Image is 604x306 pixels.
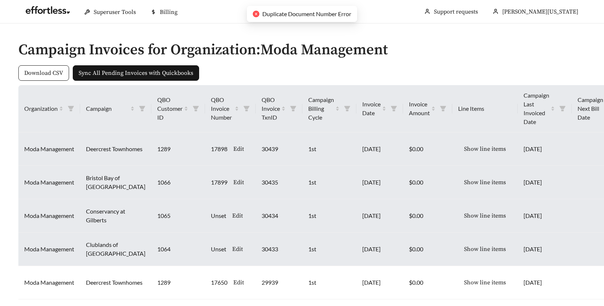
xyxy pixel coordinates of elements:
[151,266,205,299] td: 1289
[80,199,151,233] td: Conservancy at Gilberts
[160,8,177,16] span: Billing
[18,132,80,166] td: Moda Management
[356,199,403,233] td: [DATE]
[290,105,296,112] span: filter
[556,90,569,128] span: filter
[226,208,249,223] button: Edit
[256,266,302,299] td: 29939
[232,211,243,220] span: Edit
[458,208,512,223] button: Show line items
[79,69,193,77] span: Sync All Pending Invoices with Quickbooks
[464,245,506,254] span: Show line items
[302,233,356,266] td: 1st
[18,233,80,266] td: Moda Management
[232,245,243,254] span: Edit
[211,145,227,153] span: 17898
[151,199,205,233] td: 1065
[502,8,578,15] span: [PERSON_NAME][US_STATE]
[18,65,69,81] button: Download CSV
[139,105,145,112] span: filter
[262,95,280,122] span: QBO Invoice TxnID
[256,199,302,233] td: 30434
[356,166,403,199] td: [DATE]
[437,98,449,119] span: filter
[356,233,403,266] td: [DATE]
[86,104,129,113] span: Campaign
[356,266,403,299] td: [DATE]
[65,103,77,114] span: filter
[227,275,250,290] button: Edit
[518,266,572,299] td: [DATE]
[24,104,58,113] span: Organization
[518,166,572,199] td: [DATE]
[233,145,244,153] span: Edit
[464,178,506,187] span: Show line items
[403,132,452,166] td: $0.00
[211,245,226,254] span: Unset
[151,132,205,166] td: 1289
[458,275,512,290] button: Show line items
[94,8,136,16] span: Superuser Tools
[559,105,566,112] span: filter
[211,211,226,220] span: Unset
[211,95,233,122] span: QBO Invoice Number
[80,266,151,299] td: Deercrest Townhomes
[403,266,452,299] td: $0.00
[578,95,603,122] span: Campaign Next Bill Date
[403,233,452,266] td: $0.00
[409,100,430,117] span: Invoice Amount
[344,105,350,112] span: filter
[341,94,353,123] span: filter
[80,233,151,266] td: Clublands of [GEOGRAPHIC_DATA]
[80,166,151,199] td: Bristol Bay of [GEOGRAPHIC_DATA]
[440,105,446,112] span: filter
[151,233,205,266] td: 1064
[302,166,356,199] td: 1st
[18,266,80,299] td: Moda Management
[157,95,183,122] span: QBO Customer ID
[18,199,80,233] td: Moda Management
[227,175,250,190] button: Edit
[151,166,205,199] td: 1066
[262,10,351,17] span: Duplicate Document Number Error
[458,241,512,257] button: Show line items
[524,91,549,126] span: Campaign Last Invoiced Date
[464,145,506,153] span: Show line items
[227,141,250,157] button: Edit
[464,211,506,220] span: Show line items
[193,105,199,112] span: filter
[302,266,356,299] td: 1st
[302,132,356,166] td: 1st
[518,199,572,233] td: [DATE]
[80,132,151,166] td: Deercrest Townhomes
[362,100,381,117] span: Invoice Date
[211,178,227,187] span: 17899
[18,166,80,199] td: Moda Management
[403,199,452,233] td: $0.00
[73,65,199,81] button: Sync All Pending Invoices with Quickbooks
[403,166,452,199] td: $0.00
[434,8,478,15] a: Support requests
[452,85,518,132] th: Line Items
[302,199,356,233] td: 1st
[211,278,227,287] span: 17650
[256,166,302,199] td: 30435
[226,241,249,257] button: Edit
[458,141,512,157] button: Show line items
[388,98,400,119] span: filter
[18,42,586,58] h2: Campaign Invoices for Organization: Moda Management
[464,278,506,287] span: Show line items
[233,278,244,287] span: Edit
[190,94,202,123] span: filter
[356,132,403,166] td: [DATE]
[287,94,299,123] span: filter
[136,103,148,114] span: filter
[253,11,259,17] span: close-circle
[240,94,253,123] span: filter
[68,105,74,112] span: filter
[243,105,250,112] span: filter
[308,95,334,122] span: Campaign Billing Cycle
[233,178,244,187] span: Edit
[458,175,512,190] button: Show line items
[24,69,63,77] span: Download CSV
